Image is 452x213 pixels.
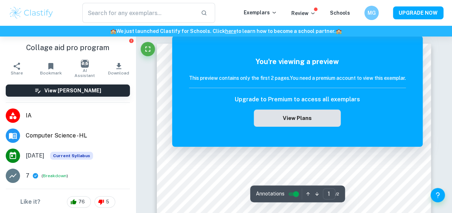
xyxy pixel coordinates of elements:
[330,10,350,16] a: Schools
[11,71,23,76] span: Share
[364,6,379,20] button: MG
[50,152,93,160] div: This exemplar is based on the current syllabus. Feel free to refer to it for inspiration/ideas wh...
[26,131,130,140] span: Computer Science - HL
[43,173,67,179] button: Breakdown
[6,84,130,97] button: View [PERSON_NAME]
[1,27,451,35] h6: We just launched Clastify for Schools. Click to learn how to become a school partner.
[34,59,68,79] button: Bookmark
[244,9,277,16] p: Exemplars
[81,60,89,68] img: AI Assistant
[74,198,89,205] span: 76
[102,198,113,205] span: 5
[50,152,93,160] span: Current Syllabus
[108,71,129,76] span: Download
[20,198,40,206] h6: Like it?
[6,42,130,53] h1: Collage aid pro program
[189,74,406,82] h6: This preview contains only the first 2 pages. You need a premium account to view this exemplar.
[26,111,130,120] span: IA
[68,59,102,79] button: AI Assistant
[291,9,316,17] p: Review
[431,188,445,202] button: Help and Feedback
[9,6,54,20] img: Clastify logo
[82,3,195,23] input: Search for any exemplars...
[40,71,62,76] span: Bookmark
[393,6,443,19] button: UPGRADE NOW
[26,171,29,180] p: 7
[129,38,134,43] button: Report issue
[336,28,342,34] span: 🏫
[102,59,136,79] button: Download
[26,151,44,160] span: [DATE]
[225,28,236,34] a: here
[256,190,285,198] span: Annotations
[110,28,116,34] span: 🏫
[72,68,97,78] span: AI Assistant
[44,87,101,95] h6: View [PERSON_NAME]
[235,95,360,104] h6: Upgrade to Premium to access all exemplars
[141,42,155,56] button: Fullscreen
[335,191,339,197] span: / 2
[254,110,340,127] button: View Plans
[189,56,406,67] h5: You're viewing a preview
[368,9,376,17] h6: MG
[42,173,68,179] span: ( )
